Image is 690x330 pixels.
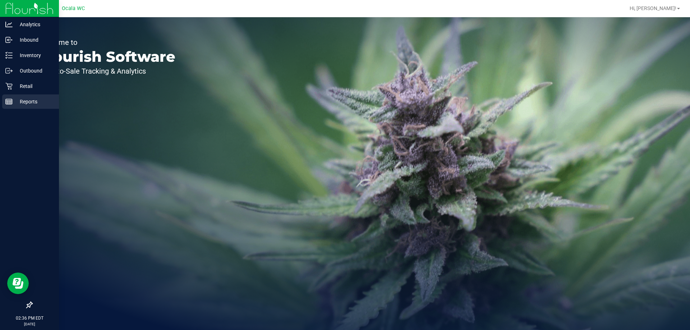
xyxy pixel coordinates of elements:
[13,51,56,60] p: Inventory
[13,97,56,106] p: Reports
[5,67,13,74] inline-svg: Outbound
[62,5,85,11] span: Ocala WC
[13,66,56,75] p: Outbound
[13,20,56,29] p: Analytics
[13,82,56,90] p: Retail
[5,36,13,43] inline-svg: Inbound
[5,83,13,90] inline-svg: Retail
[7,273,29,294] iframe: Resource center
[3,321,56,327] p: [DATE]
[630,5,676,11] span: Hi, [PERSON_NAME]!
[39,39,175,46] p: Welcome to
[5,52,13,59] inline-svg: Inventory
[3,315,56,321] p: 02:36 PM EDT
[39,68,175,75] p: Seed-to-Sale Tracking & Analytics
[39,50,175,64] p: Flourish Software
[13,36,56,44] p: Inbound
[5,98,13,105] inline-svg: Reports
[5,21,13,28] inline-svg: Analytics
